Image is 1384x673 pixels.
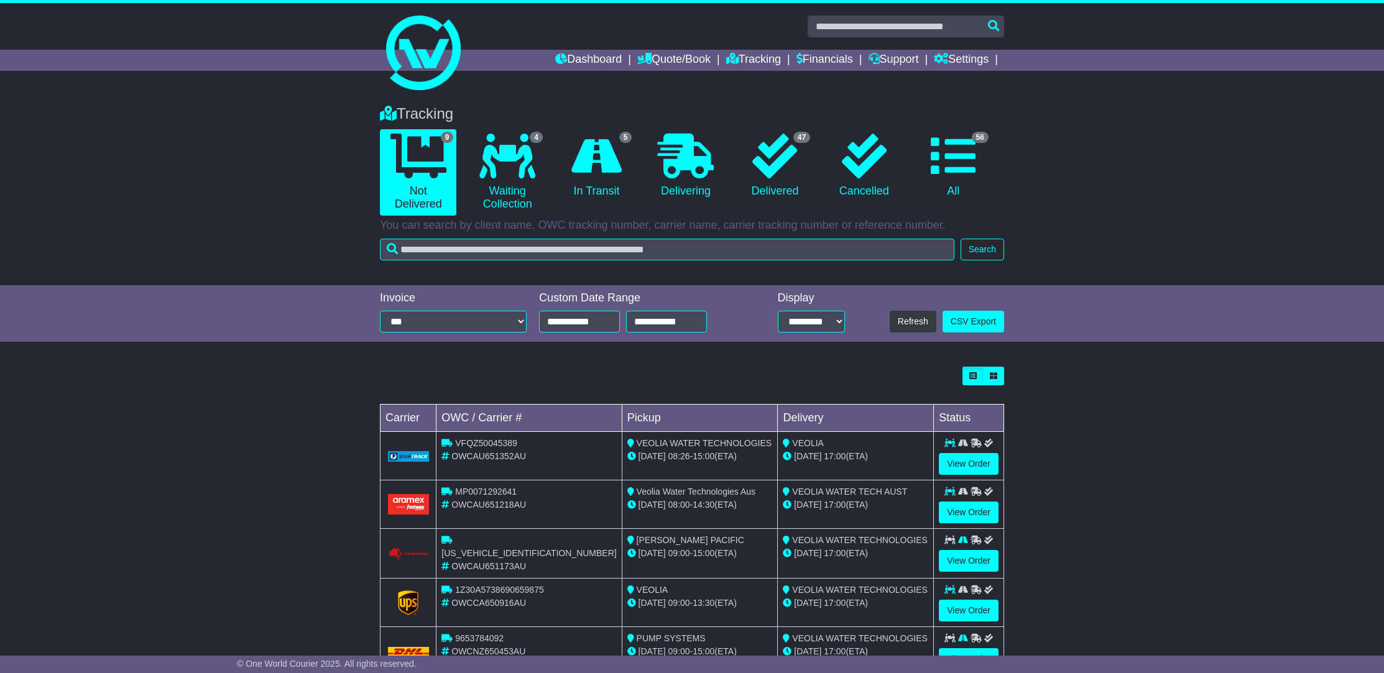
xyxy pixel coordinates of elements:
span: 47 [793,132,810,143]
span: 17:00 [824,598,846,608]
div: (ETA) [783,498,928,511]
span: [DATE] [639,451,666,461]
span: 9653784092 [455,633,504,643]
span: VEOLIA WATER TECHNOLOGIES [792,585,928,595]
div: - (ETA) [627,645,773,658]
img: DHL.png [388,647,429,656]
div: Display [778,291,845,305]
a: 4 Waiting Collection [469,129,545,216]
td: OWC / Carrier # [436,405,622,432]
span: OWCAU651173AU [451,561,526,571]
a: Settings [934,50,989,71]
span: [DATE] [794,548,821,558]
span: [DATE] [639,598,666,608]
a: CSV Export [943,311,1004,332]
span: © One World Courier 2025. All rights reserved. [237,659,417,669]
a: Cancelled [826,129,902,203]
a: Support [869,50,919,71]
span: [US_VEHICLE_IDENTIFICATION_NUMBER] [441,548,616,558]
span: 09:00 [668,548,690,558]
span: VEOLIA WATER TECHNOLOGIES [637,438,772,448]
span: PUMP SYSTEMS [637,633,706,643]
div: (ETA) [783,597,928,610]
a: Dashboard [555,50,622,71]
span: [DATE] [639,548,666,558]
span: [DATE] [794,451,821,461]
div: - (ETA) [627,547,773,560]
span: 17:00 [824,451,846,461]
img: GetCarrierServiceLogo [388,451,429,462]
span: 5 [619,132,632,143]
span: [DATE] [794,500,821,510]
span: OWCCA650916AU [451,598,526,608]
a: View Order [939,550,999,572]
span: 17:00 [824,500,846,510]
a: View Order [939,453,999,475]
a: View Order [939,501,999,523]
a: 56 All [915,129,992,203]
span: 09:00 [668,598,690,608]
span: 1Z30A5738690659875 [455,585,543,595]
a: View Order [939,600,999,621]
a: Quote/Book [637,50,711,71]
span: OWCNZ650453AU [451,646,525,656]
div: - (ETA) [627,597,773,610]
span: 15:00 [693,548,714,558]
span: [DATE] [639,500,666,510]
td: Status [934,405,1004,432]
span: 17:00 [824,646,846,656]
span: OWCAU651218AU [451,500,526,510]
img: Couriers_Please.png [388,547,429,561]
span: VEOLIA WATER TECHNOLOGIES [792,535,928,545]
span: VEOLIA WATER TECH AUST [792,487,907,497]
span: 13:30 [693,598,714,608]
span: VEOLIA [637,585,668,595]
a: Tracking [726,50,781,71]
span: Veolia Water Technologies Aus [637,487,755,497]
button: Refresh [890,311,936,332]
span: OWCAU651352AU [451,451,526,461]
img: Aramex.png [388,494,429,515]
a: 47 Delivered [737,129,813,203]
span: 9 [441,132,454,143]
span: [DATE] [639,646,666,656]
p: You can search by client name, OWC tracking number, carrier name, carrier tracking number or refe... [380,219,1004,232]
span: 15:00 [693,646,714,656]
span: 4 [530,132,543,143]
div: - (ETA) [627,450,773,463]
span: 08:00 [668,500,690,510]
span: 14:30 [693,500,714,510]
div: - (ETA) [627,498,773,511]
span: VEOLIA [792,438,824,448]
a: Delivering [647,129,724,203]
td: Carrier [381,405,436,432]
div: (ETA) [783,450,928,463]
a: View Order [939,648,999,670]
img: GetCarrierServiceLogo [398,590,419,615]
span: 56 [972,132,989,143]
span: [PERSON_NAME] PACIFIC [637,535,744,545]
td: Pickup [622,405,778,432]
div: Tracking [374,105,1010,123]
span: 15:00 [693,451,714,461]
span: [DATE] [794,646,821,656]
span: 09:00 [668,646,690,656]
span: [DATE] [794,598,821,608]
span: MP0071292641 [455,487,517,497]
div: Invoice [380,291,527,305]
a: 9 Not Delivered [380,129,456,216]
a: 5 In Transit [558,129,635,203]
span: 17:00 [824,548,846,558]
div: Custom Date Range [539,291,739,305]
div: (ETA) [783,645,928,658]
button: Search [961,239,1004,260]
td: Delivery [778,405,934,432]
a: Financials [796,50,853,71]
span: 08:26 [668,451,690,461]
span: VEOLIA WATER TECHNOLOGIES [792,633,928,643]
span: VFQZ50045389 [455,438,517,448]
div: (ETA) [783,547,928,560]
